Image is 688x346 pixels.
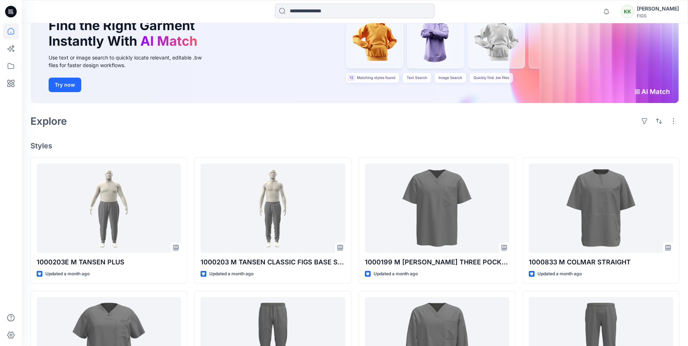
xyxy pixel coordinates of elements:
p: 1000833 M COLMAR STRAIGHT [529,257,673,267]
p: 1000203E M TANSEN PLUS [37,257,181,267]
p: Updated a month ago [374,270,418,278]
div: Use text or image search to quickly locate relevant, editable .bw files for faster design workflows. [49,54,212,69]
a: 1000203E M TANSEN PLUS [37,164,181,252]
p: Updated a month ago [45,270,90,278]
a: 1000203 M TANSEN CLASSIC FIGS BASE SIZE [201,164,345,252]
button: Try now [49,78,81,92]
div: KK [621,5,634,18]
a: 1000199 M LEON THREE POCKET BASE [365,164,509,252]
span: AI Match [140,33,197,49]
p: 1000203 M TANSEN CLASSIC FIGS BASE SIZE [201,257,345,267]
div: FIGS [637,13,679,18]
a: 1000833 M COLMAR STRAIGHT [529,164,673,252]
h4: Styles [30,141,679,150]
div: [PERSON_NAME] [637,4,679,13]
h1: Find the Right Garment Instantly With [49,18,201,49]
p: Updated a month ago [537,270,582,278]
p: Updated a month ago [209,270,254,278]
p: 1000199 M [PERSON_NAME] THREE POCKET BASE [365,257,509,267]
h2: Explore [30,115,67,127]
